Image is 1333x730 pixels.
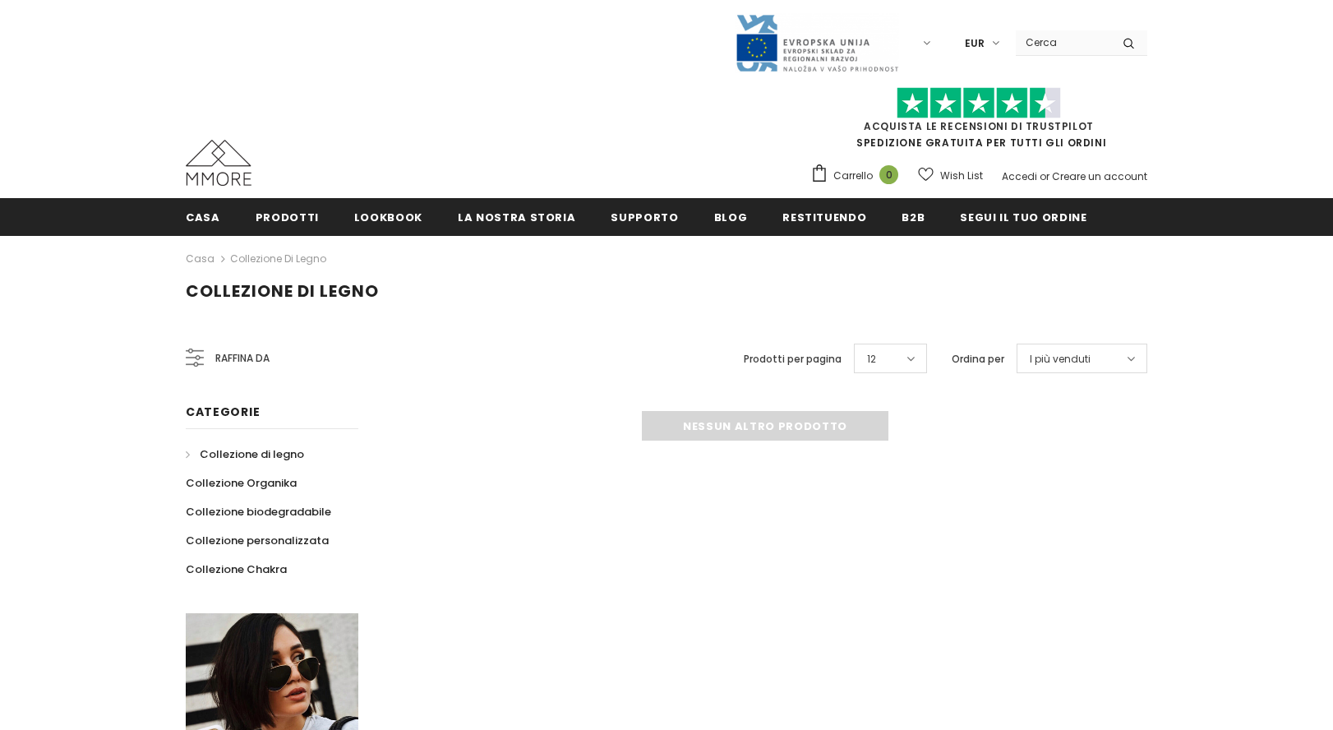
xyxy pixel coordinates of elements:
[1016,30,1110,54] input: Search Site
[186,497,331,526] a: Collezione biodegradabile
[1040,169,1049,183] span: or
[186,280,379,303] span: Collezione di legno
[1052,169,1147,183] a: Creare un account
[960,198,1086,235] a: Segui il tuo ordine
[186,404,260,420] span: Categorie
[965,35,985,52] span: EUR
[186,469,297,497] a: Collezione Organika
[782,210,866,225] span: Restituendo
[186,555,287,584] a: Collezione Chakra
[215,349,270,367] span: Raffina da
[714,198,748,235] a: Blog
[833,168,873,184] span: Carrello
[960,210,1086,225] span: Segui il tuo ordine
[940,168,983,184] span: Wish List
[256,210,319,225] span: Prodotti
[611,210,678,225] span: supporto
[744,351,842,367] label: Prodotti per pagina
[810,164,906,188] a: Carrello 0
[200,446,304,462] span: Collezione di legno
[897,87,1061,119] img: Fidati di Pilot Stars
[186,526,329,555] a: Collezione personalizzata
[810,95,1147,150] span: SPEDIZIONE GRATUITA PER TUTTI GLI ORDINI
[782,198,866,235] a: Restituendo
[186,440,304,469] a: Collezione di legno
[256,198,319,235] a: Prodotti
[186,475,297,491] span: Collezione Organika
[714,210,748,225] span: Blog
[354,210,422,225] span: Lookbook
[735,13,899,73] img: Javni Razpis
[902,210,925,225] span: B2B
[1002,169,1037,183] a: Accedi
[458,198,575,235] a: La nostra storia
[952,351,1004,367] label: Ordina per
[864,119,1094,133] a: Acquista le recensioni di TrustPilot
[354,198,422,235] a: Lookbook
[611,198,678,235] a: supporto
[186,249,214,269] a: Casa
[186,561,287,577] span: Collezione Chakra
[186,140,251,186] img: Casi MMORE
[879,165,898,184] span: 0
[867,351,876,367] span: 12
[186,210,220,225] span: Casa
[186,504,331,520] span: Collezione biodegradabile
[230,252,326,266] a: Collezione di legno
[918,161,983,190] a: Wish List
[902,198,925,235] a: B2B
[186,198,220,235] a: Casa
[735,35,899,49] a: Javni Razpis
[458,210,575,225] span: La nostra storia
[1030,351,1091,367] span: I più venduti
[186,533,329,548] span: Collezione personalizzata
